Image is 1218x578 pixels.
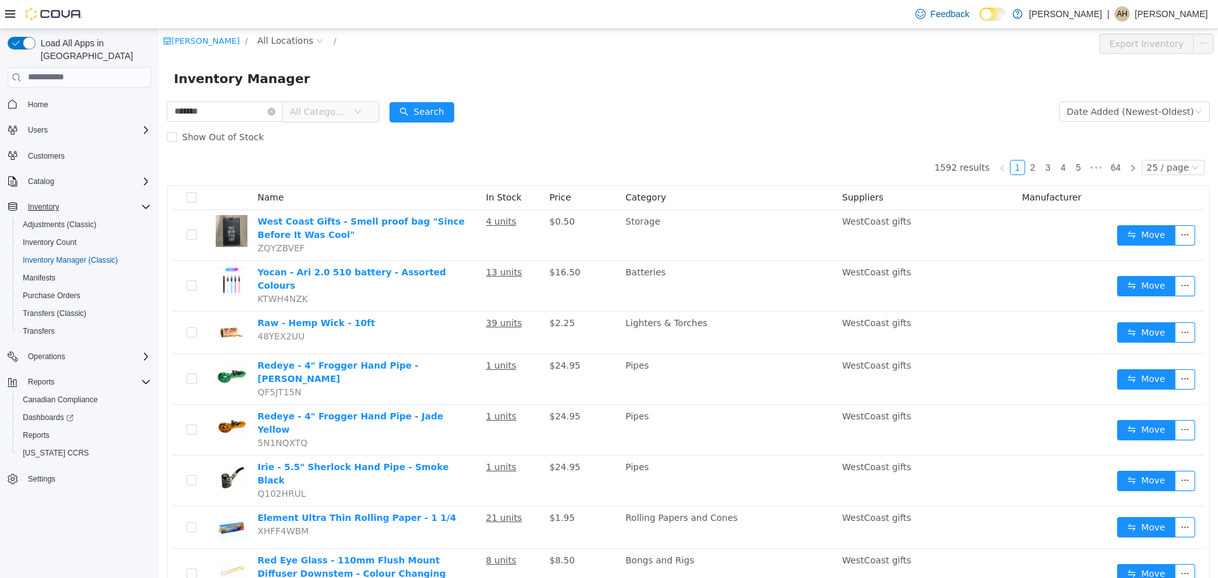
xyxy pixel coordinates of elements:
[1033,135,1040,143] i: icon: down
[3,121,156,139] button: Users
[23,448,89,458] span: [US_STATE] CCRS
[327,433,358,443] u: 1 units
[99,459,147,470] span: Q102HRUL
[23,308,86,319] span: Transfers (Classic)
[18,306,151,321] span: Transfers (Classic)
[57,525,89,556] img: Red Eye Glass - 110mm Flush Mount Diffuser Downstem - Colour Changing hero shot
[882,131,896,145] a: 3
[941,4,1035,25] button: Export Inventory
[13,269,156,287] button: Manifests
[1016,247,1037,267] button: icon: ellipsis
[23,237,77,247] span: Inventory Count
[1117,6,1128,22] span: AH
[327,331,358,341] u: 1 units
[391,331,422,341] span: $24.95
[23,220,96,230] span: Adjustments (Classic)
[23,374,151,390] span: Reports
[391,163,412,173] span: Price
[684,238,753,248] span: WestCoast gifts
[99,483,298,494] a: Element Ultra Thin Rolling Paper - 1 1/4
[57,381,89,412] img: Redeye - 4" Frogger Hand Pipe - Jade Yellow hero shot
[959,488,1017,508] button: icon: swapMove
[99,265,149,275] span: KTWH4NZK
[462,325,679,376] td: Pipes
[3,147,156,165] button: Customers
[3,173,156,190] button: Catalog
[25,8,82,20] img: Cova
[99,4,155,18] span: All Locations
[684,163,725,173] span: Suppliers
[23,273,55,283] span: Manifests
[195,79,203,88] i: icon: down
[391,289,416,299] span: $2.25
[971,135,978,143] i: icon: right
[327,187,358,197] u: 4 units
[462,426,679,477] td: Pipes
[23,374,60,390] button: Reports
[840,135,848,143] i: icon: left
[867,131,881,145] a: 2
[684,331,753,341] span: WestCoast gifts
[3,348,156,365] button: Operations
[23,148,151,164] span: Customers
[18,270,60,286] a: Manifests
[4,8,13,16] i: icon: shop
[99,331,260,355] a: Redeye - 4" Frogger Hand Pipe - [PERSON_NAME]
[57,186,89,218] img: West Coast Gifts - Smell proof bag "Since Before It Was Cool" hero shot
[13,216,156,233] button: Adjustments (Classic)
[18,428,55,443] a: Reports
[13,322,156,340] button: Transfers
[684,526,753,536] span: WestCoast gifts
[13,409,156,426] a: Dashboards
[23,255,118,265] span: Inventory Manager (Classic)
[57,287,89,319] img: Raw - Hemp Wick - 10ft hero shot
[18,217,101,232] a: Adjustments (Classic)
[948,131,967,146] li: 64
[18,410,151,425] span: Dashboards
[8,90,151,522] nav: Complex example
[13,391,156,409] button: Canadian Compliance
[1016,340,1037,360] button: icon: ellipsis
[927,131,948,146] span: •••
[327,163,363,173] span: In Stock
[23,122,151,138] span: Users
[18,253,123,268] a: Inventory Manager (Classic)
[684,289,753,299] span: WestCoast gifts
[23,349,151,364] span: Operations
[18,410,79,425] a: Dashboards
[1016,391,1037,411] button: icon: ellipsis
[327,526,358,536] u: 8 units
[897,131,912,146] li: 4
[99,382,285,405] a: Redeye - 4" Frogger Hand Pipe - Jade Yellow
[1016,293,1037,313] button: icon: ellipsis
[99,289,216,299] a: Raw - Hemp Wick - 10ft
[23,326,55,336] span: Transfers
[867,131,882,146] li: 2
[852,131,866,145] a: 1
[13,233,156,251] button: Inventory Count
[57,482,89,514] img: Element Ultra Thin Rolling Paper - 1 1/4 hero shot
[57,431,89,463] img: Irie - 5.5" Sherlock Hand Pipe - Smoke Black hero shot
[462,376,679,426] td: Pipes
[99,433,290,456] a: Irie - 5.5" Sherlock Hand Pipe - Smoke Black
[99,497,150,507] span: XHFF4WBM
[99,358,143,368] span: QF5JT15N
[99,302,146,312] span: 48YEX2UU
[23,96,151,112] span: Home
[18,392,151,407] span: Canadian Compliance
[28,151,65,161] span: Customers
[3,198,156,216] button: Inventory
[13,426,156,444] button: Reports
[57,237,89,268] img: Yocan - Ari 2.0 510 battery - Assorted Colours hero shot
[931,8,969,20] span: Feedback
[99,526,287,549] a: Red Eye Glass - 110mm Flush Mount Diffuser Downstem - Colour Changing
[3,470,156,488] button: Settings
[327,238,363,248] u: 13 units
[1036,79,1044,88] i: icon: down
[23,471,151,487] span: Settings
[13,251,156,269] button: Inventory Manager (Classic)
[18,235,151,250] span: Inventory Count
[23,122,53,138] button: Users
[391,187,416,197] span: $0.50
[462,282,679,325] td: Lighters & Torches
